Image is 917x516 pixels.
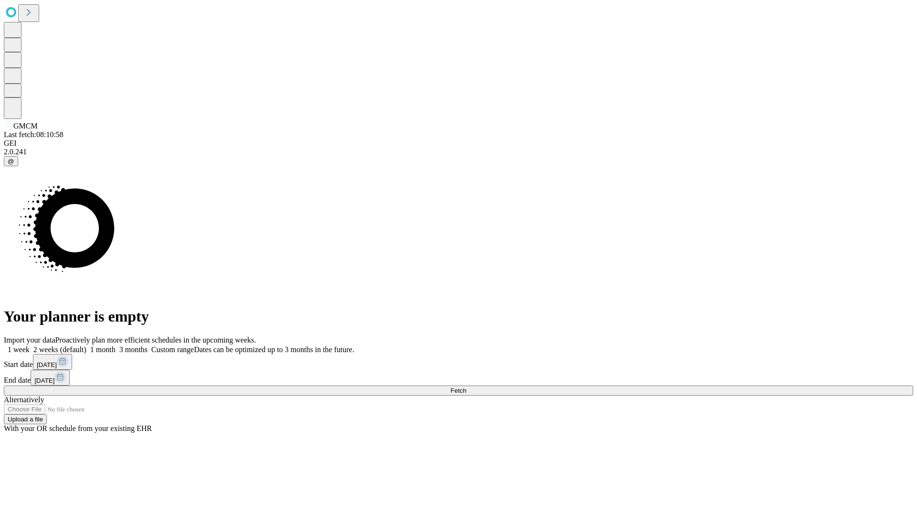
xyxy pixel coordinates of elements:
[4,156,18,166] button: @
[4,354,913,370] div: Start date
[4,148,913,156] div: 2.0.241
[37,361,57,368] span: [DATE]
[34,377,54,384] span: [DATE]
[33,354,72,370] button: [DATE]
[119,345,148,354] span: 3 months
[4,308,913,325] h1: Your planner is empty
[4,396,44,404] span: Alternatively
[55,336,256,344] span: Proactively plan more efficient schedules in the upcoming weeks.
[4,336,55,344] span: Import your data
[4,370,913,386] div: End date
[8,345,30,354] span: 1 week
[33,345,86,354] span: 2 weeks (default)
[4,139,913,148] div: GEI
[450,387,466,394] span: Fetch
[90,345,116,354] span: 1 month
[194,345,354,354] span: Dates can be optimized up to 3 months in the future.
[4,414,47,424] button: Upload a file
[8,158,14,165] span: @
[31,370,70,386] button: [DATE]
[4,130,64,139] span: Last fetch: 08:10:58
[151,345,194,354] span: Custom range
[4,424,152,432] span: With your OR schedule from your existing EHR
[13,122,38,130] span: GMCM
[4,386,913,396] button: Fetch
